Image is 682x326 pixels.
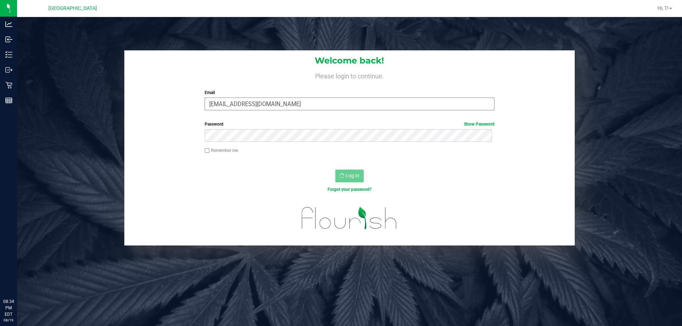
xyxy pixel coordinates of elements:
[346,173,359,178] span: Log In
[124,71,575,79] h4: Please login to continue.
[5,36,12,43] inline-svg: Inbound
[124,56,575,65] h1: Welcome back!
[48,5,97,11] span: [GEOGRAPHIC_DATA]
[5,97,12,104] inline-svg: Reports
[205,122,223,127] span: Password
[5,66,12,73] inline-svg: Outbound
[5,82,12,89] inline-svg: Retail
[293,200,406,236] img: flourish_logo.svg
[3,317,14,323] p: 08/19
[657,5,669,11] span: Hi, T!
[5,21,12,28] inline-svg: Analytics
[3,298,14,317] p: 08:34 PM EDT
[205,148,210,153] input: Remember me
[5,51,12,58] inline-svg: Inventory
[464,122,494,127] a: Show Password
[205,147,238,154] label: Remember me
[328,187,372,192] a: Forgot your password?
[205,89,494,96] label: Email
[335,170,364,182] button: Log In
